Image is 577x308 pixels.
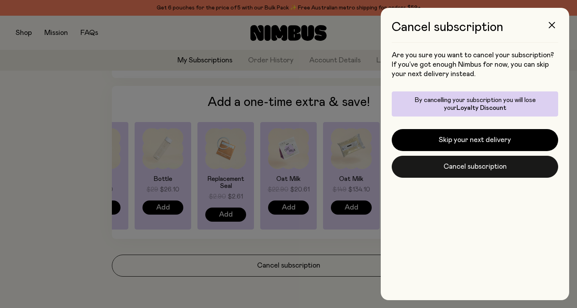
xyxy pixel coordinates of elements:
h3: Cancel subscription [392,20,558,43]
span: Loyalty Discount [456,105,506,111]
p: By cancelling your subscription you will lose your [396,96,553,112]
button: Cancel subscription [392,156,558,178]
button: Skip your next delivery [392,129,558,151]
p: Are you sure you want to cancel your subscription? If you’ve got enough Nimbus for now, you can s... [392,51,558,79]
